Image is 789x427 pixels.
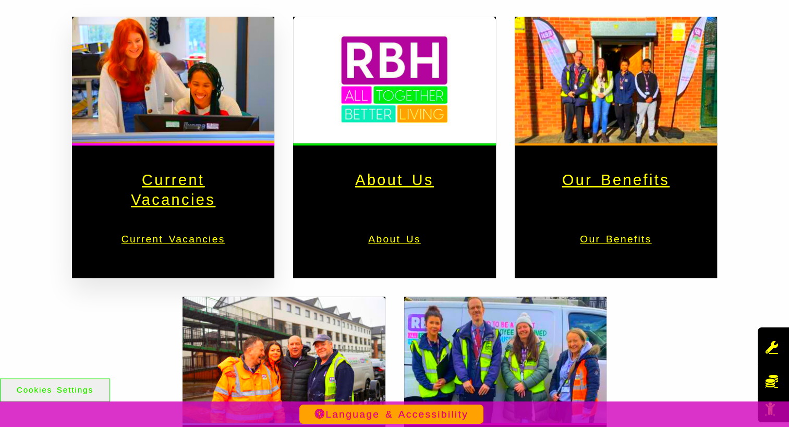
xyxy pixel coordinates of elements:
img: RBH Logo Social Media 480X360 (1) [293,17,495,143]
img: SAZMEDIA RBH 21FEB24 46 [183,297,385,423]
img: 391760240 1590016381793435 2179504426197536539 N [404,297,606,423]
a: About Us About Us [293,17,495,277]
a: Our Benefits Our Benefits [515,17,717,277]
h3: Current Vacancies [97,170,249,210]
span: About Us [353,225,435,253]
button: Language & Accessibility [299,405,483,424]
img: IMG 1470 [72,17,274,143]
img: Dropinfreehold2 [515,17,717,143]
span: Our Benefits [565,225,666,253]
h3: Our Benefits [540,170,692,190]
a: Current Vacancies Current Vacancies [72,17,274,277]
h3: About Us [318,170,470,190]
span: Current Vacancies [106,225,240,253]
